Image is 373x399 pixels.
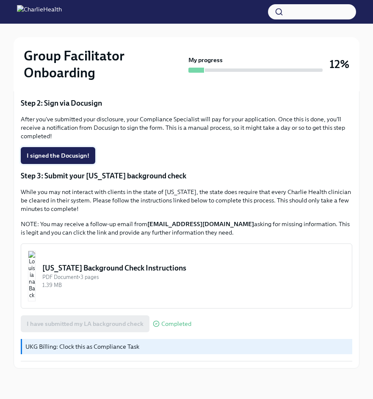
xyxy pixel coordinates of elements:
[42,263,345,273] div: [US_STATE] Background Check Instructions
[329,57,349,72] h3: 12%
[17,5,62,19] img: CharlieHealth
[21,115,352,140] p: After you've submitted your disclosure, your Compliance Specialist will pay for your application....
[21,188,352,213] p: While you may not interact with clients in the state of [US_STATE], the state does require that e...
[27,151,89,160] span: I signed the Docusign!
[161,321,191,327] span: Completed
[24,47,185,81] h2: Group Facilitator Onboarding
[25,342,349,351] p: UKG Billing: Clock this as Compliance Task
[188,56,223,64] strong: My progress
[21,171,352,181] p: Step 3: Submit your [US_STATE] background check
[21,243,352,309] button: [US_STATE] Background Check InstructionsPDF Document•3 pages1.39 MB
[42,273,345,281] div: PDF Document • 3 pages
[21,220,352,237] p: NOTE: You may receive a follow-up email from asking for missing information. This is legit and yo...
[21,147,95,164] button: I signed the Docusign!
[147,220,254,228] strong: [EMAIL_ADDRESS][DOMAIN_NAME]
[21,98,352,108] p: Step 2: Sign via Docusign
[28,251,36,301] img: Louisiana Background Check Instructions
[42,281,345,289] div: 1.39 MB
